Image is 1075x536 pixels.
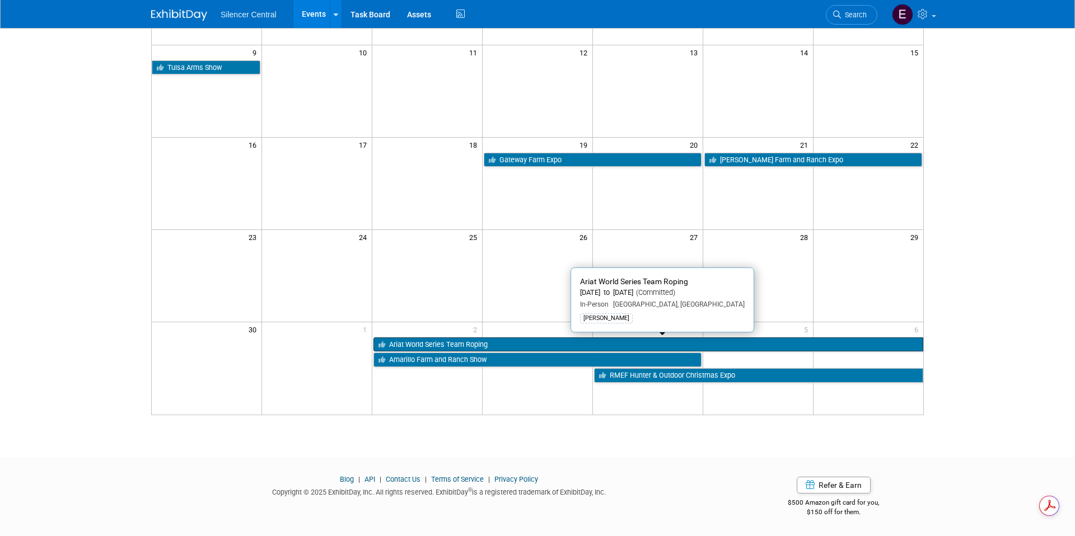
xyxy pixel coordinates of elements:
a: Refer & Earn [797,477,871,493]
a: API [364,475,375,483]
div: $150 off for them. [744,507,924,517]
span: | [485,475,493,483]
span: 6 [913,322,923,336]
span: [GEOGRAPHIC_DATA], [GEOGRAPHIC_DATA] [609,300,745,308]
span: 21 [799,138,813,152]
span: 17 [358,138,372,152]
img: ExhibitDay [151,10,207,21]
a: Contact Us [386,475,420,483]
img: Emma Houwman [892,4,913,25]
span: (Committed) [633,288,675,297]
span: Ariat World Series Team Roping [580,277,688,286]
span: 28 [799,230,813,244]
span: 2 [472,322,482,336]
span: 13 [689,45,703,59]
span: 22 [909,138,923,152]
span: 19 [578,138,592,152]
span: 10 [358,45,372,59]
a: Gateway Farm Expo [484,153,702,167]
span: 27 [689,230,703,244]
span: 14 [799,45,813,59]
span: 11 [468,45,482,59]
span: 24 [358,230,372,244]
div: Copyright © 2025 ExhibitDay, Inc. All rights reserved. ExhibitDay is a registered trademark of Ex... [151,485,727,497]
span: Silencer Central [221,10,277,19]
span: 16 [247,138,261,152]
span: 9 [251,45,261,59]
span: | [377,475,384,483]
div: [PERSON_NAME] [580,313,633,323]
span: 18 [468,138,482,152]
span: 26 [578,230,592,244]
span: 25 [468,230,482,244]
span: 1 [362,322,372,336]
span: | [356,475,363,483]
a: Blog [340,475,354,483]
span: 30 [247,322,261,336]
div: $500 Amazon gift card for you, [744,491,924,516]
span: | [422,475,429,483]
span: 20 [689,138,703,152]
a: Terms of Service [431,475,484,483]
a: [PERSON_NAME] Farm and Ranch Expo [704,153,922,167]
span: 15 [909,45,923,59]
a: Ariat World Series Team Roping [373,337,923,352]
a: RMEF Hunter & Outdoor Christmas Expo [594,368,923,383]
span: 5 [803,322,813,336]
span: Search [841,11,867,19]
span: 12 [578,45,592,59]
div: [DATE] to [DATE] [580,288,745,298]
span: 29 [909,230,923,244]
a: Privacy Policy [494,475,538,483]
a: Tulsa Arms Show [152,60,260,75]
sup: ® [468,487,472,493]
a: Search [826,5,877,25]
a: Amarillo Farm and Ranch Show [373,352,702,367]
span: 23 [247,230,261,244]
span: In-Person [580,300,609,308]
